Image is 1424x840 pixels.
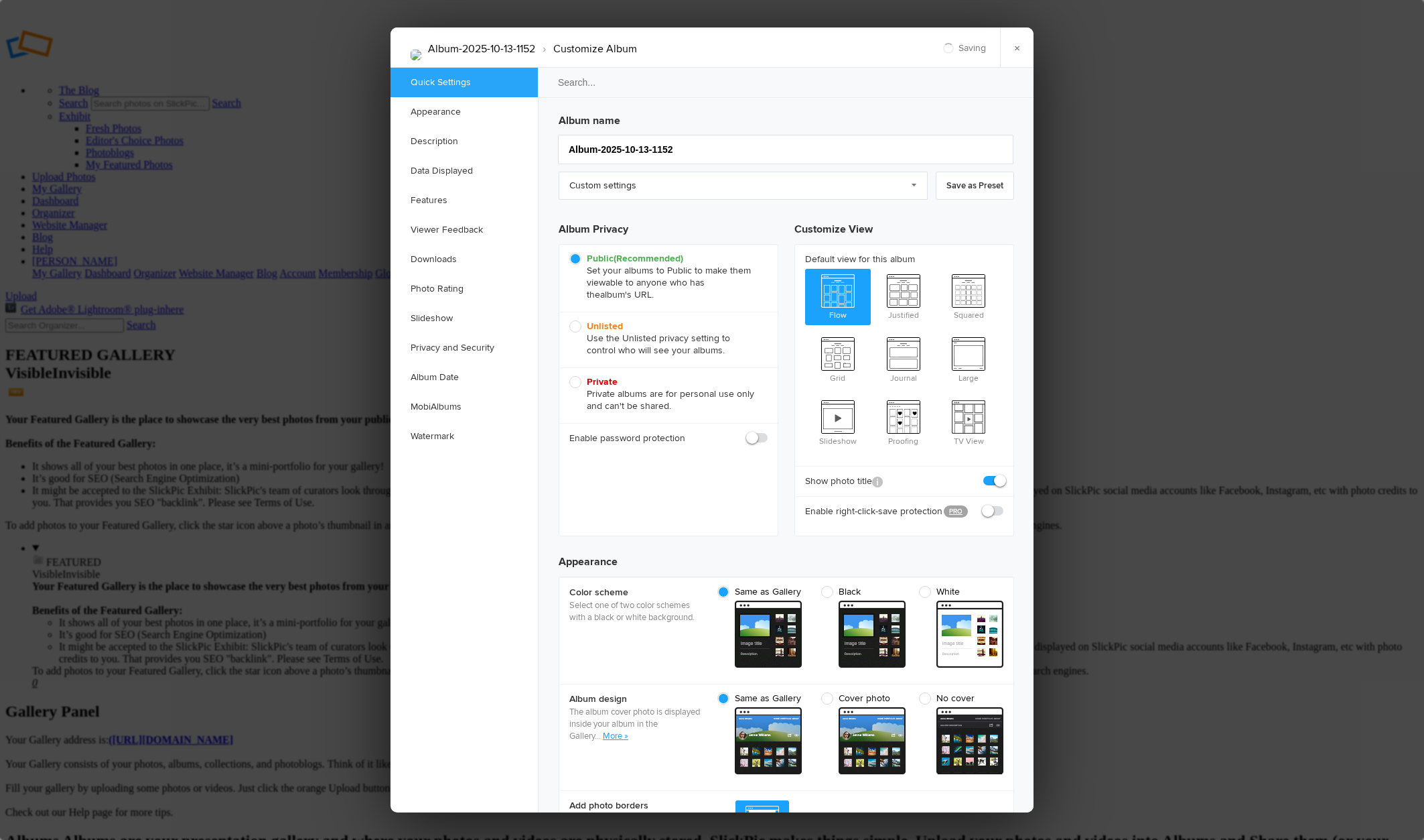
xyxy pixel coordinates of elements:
[559,107,1014,129] h3: Album name
[805,269,871,322] span: Flow
[805,395,871,448] span: Slideshow
[919,693,997,705] span: No cover
[603,731,628,741] a: More »
[805,475,883,488] b: Show photo title
[871,269,936,322] span: Justified
[390,97,538,127] a: Appearance
[569,693,703,706] b: Album design
[390,304,538,333] a: Slideshow
[569,320,761,357] span: Use the Unlisted privacy setting to control who will see your albums.
[535,38,637,60] li: Customize Album
[569,376,761,412] span: Private albums are for personal use only and can't be shared.
[569,706,703,742] p: The album cover photo is displayed inside your album in the Gallery.
[821,693,899,705] span: Cover photo
[390,186,538,215] a: Features
[390,215,538,245] a: Viewer Feedback
[390,363,538,392] a: Album Date
[936,269,1001,322] span: Squared
[569,253,761,301] span: Set your albums to Public to make them viewable to anyone who has the
[821,586,899,598] span: Black
[805,505,934,518] b: Enable right-click-save protection
[936,172,1014,200] a: Save as Preset
[805,332,871,385] span: Grid
[805,253,1003,266] b: Default view for this album
[587,320,623,332] b: Unlisted
[587,253,683,264] b: Public
[569,432,685,445] b: Enable password protection
[559,543,1014,570] h3: Appearance
[411,50,421,60] img: LAN7933.jpg
[587,376,618,387] b: Private
[390,274,538,304] a: Photo Rating
[794,211,1014,244] h3: Customize View
[597,731,603,741] span: ..
[871,395,936,448] span: Proofing
[936,395,1001,448] span: TV View
[569,799,703,813] b: Add photo borders
[614,253,683,264] i: (Recommended)
[871,332,936,385] span: Journal
[390,422,538,451] a: Watermark
[428,38,535,60] li: Album-2025-10-13-1152
[390,245,538,274] a: Downloads
[1000,27,1034,68] a: ×
[944,505,968,518] a: PRO
[839,707,906,774] span: cover From gallery - dark
[559,211,778,244] h3: Album Privacy
[735,707,802,774] span: cover From gallery - dark
[936,332,1001,385] span: Large
[390,156,538,186] a: Data Displayed
[390,68,538,97] a: Quick Settings
[569,586,703,599] b: Color scheme
[537,67,1036,98] input: Search...
[390,392,538,422] a: MobiAlbums
[717,586,801,598] span: Same as Gallery
[390,127,538,156] a: Description
[569,599,703,623] p: Select one of two color schemes with a black or white background.
[936,707,1003,774] span: cover From gallery - dark
[600,289,654,300] span: album's URL.
[559,172,928,200] a: Custom settings
[717,693,801,705] span: Same as Gallery
[919,586,997,598] span: White
[390,333,538,363] a: Privacy and Security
